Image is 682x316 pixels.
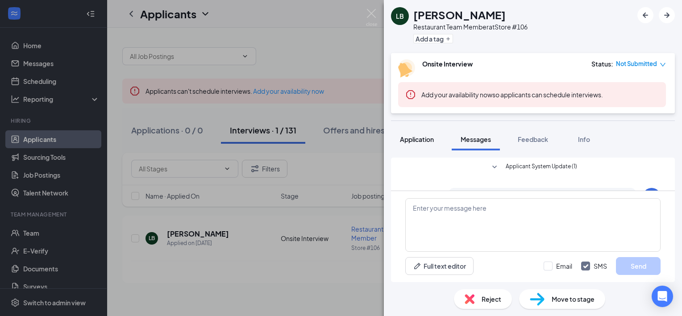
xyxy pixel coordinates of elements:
div: LB [396,12,404,21]
button: SmallChevronDownApplicant System Update (1) [489,162,577,173]
button: ArrowLeftNew [637,7,653,23]
svg: ArrowRight [661,10,672,21]
span: Application [400,135,434,143]
svg: Error [405,89,416,100]
span: Messages [461,135,491,143]
h1: [PERSON_NAME] [413,7,506,22]
b: Onsite Interview [422,60,473,68]
svg: ArrowLeftNew [640,10,651,21]
span: Reject [482,294,501,304]
span: Applicant System Update (1) [506,162,577,173]
span: down [660,62,666,68]
span: Move to stage [552,294,595,304]
div: Restaurant Team Member at Store #106 [413,22,528,31]
button: Full text editorPen [405,257,474,275]
svg: Plus [445,36,451,42]
button: Add your availability now [421,90,492,99]
svg: Pen [413,262,422,270]
svg: SmallChevronDown [489,162,500,173]
div: Open Intercom Messenger [652,286,673,307]
button: PlusAdd a tag [413,34,453,43]
button: ArrowRight [659,7,675,23]
button: Send [616,257,661,275]
span: Not Submitted [616,59,657,68]
span: Info [578,135,590,143]
div: Status : [591,59,613,68]
span: Feedback [518,135,548,143]
span: so applicants can schedule interviews. [421,91,603,99]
